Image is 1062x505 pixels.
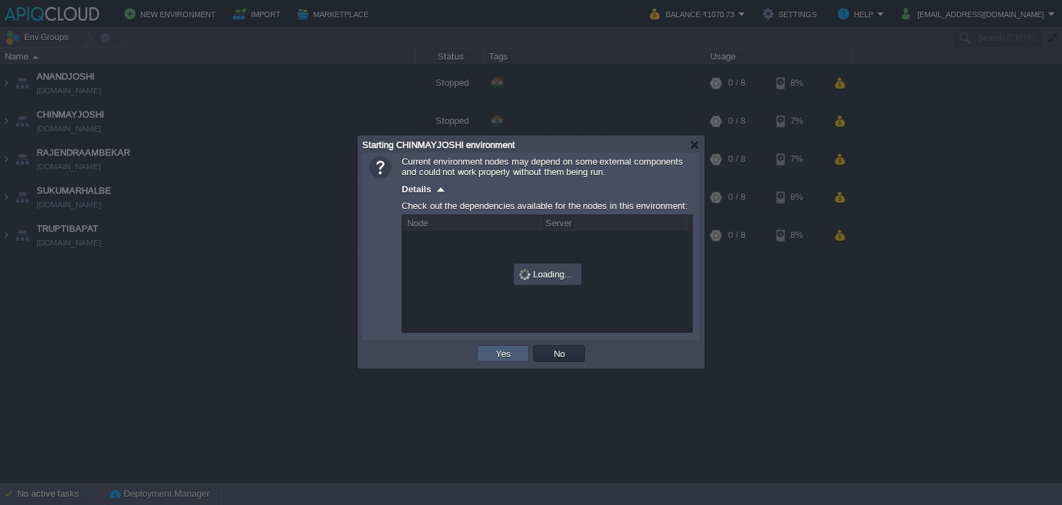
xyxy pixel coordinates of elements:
div: Check out the dependencies available for the nodes in this environment: [402,197,693,214]
span: Current environment nodes may depend on some external components and could not work properly with... [402,156,683,177]
span: Details [402,184,431,194]
span: Starting CHINMAYJOSHI environment [362,140,515,150]
button: Yes [492,347,515,360]
div: Loading... [515,265,580,284]
button: No [550,347,569,360]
